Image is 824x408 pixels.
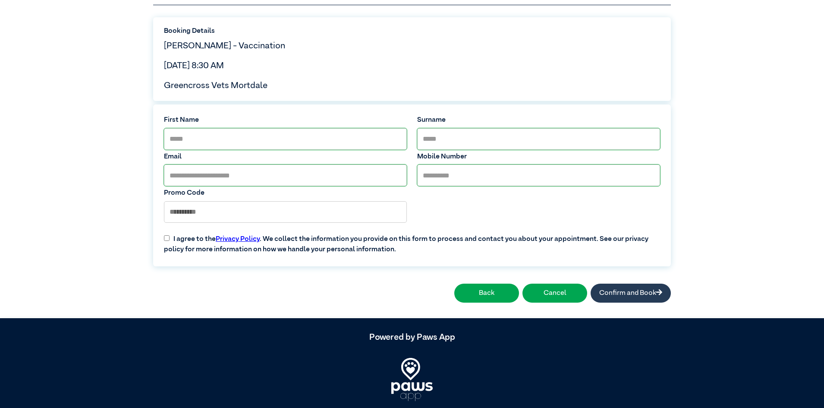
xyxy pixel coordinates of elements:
label: Surname [417,115,660,125]
span: [DATE] 8:30 AM [164,61,224,70]
label: First Name [164,115,407,125]
a: Privacy Policy [216,236,260,243]
label: Booking Details [164,26,660,36]
button: Cancel [522,284,587,303]
span: [PERSON_NAME] - Vaccination [164,41,285,50]
button: Confirm and Book [591,284,671,303]
button: Back [454,284,519,303]
label: Mobile Number [417,152,660,162]
span: Greencross Vets Mortdale [164,81,267,90]
label: Promo Code [164,188,407,198]
input: I agree to thePrivacy Policy. We collect the information you provide on this form to process and ... [164,235,170,241]
h5: Powered by Paws App [153,332,671,342]
label: I agree to the . We collect the information you provide on this form to process and contact you a... [159,227,665,255]
img: PawsApp [391,358,433,401]
label: Email [164,152,407,162]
